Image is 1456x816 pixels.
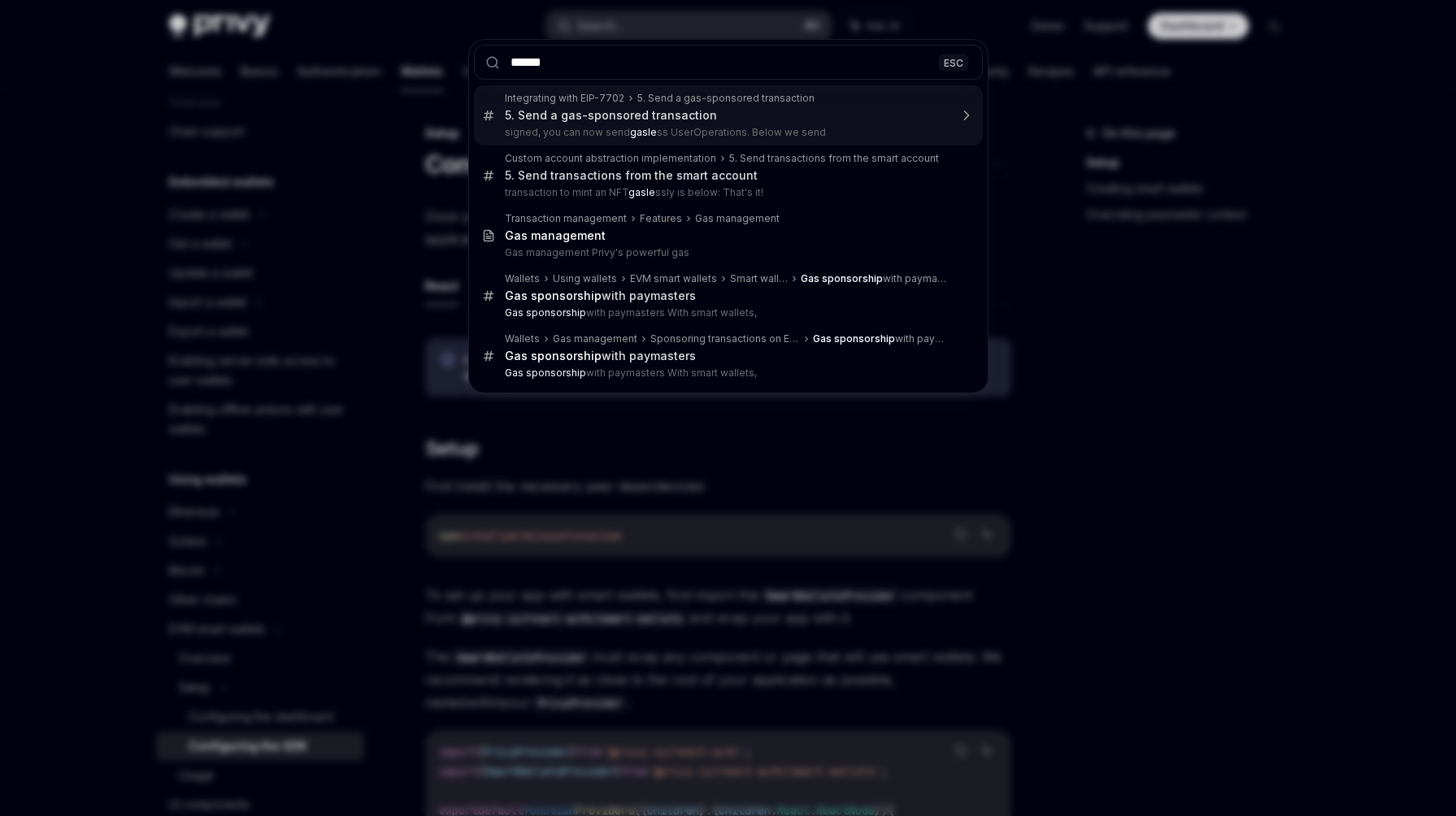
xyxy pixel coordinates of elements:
[505,272,540,285] div: Wallets
[813,332,895,345] b: Gas sponsorship
[630,272,717,285] div: EVM smart wallets
[553,332,637,345] div: Gas management
[505,92,624,105] div: Integrating with EIP-7702
[640,212,682,225] div: Features
[505,367,949,380] p: with paymasters With smart wallets,
[505,126,949,139] p: signed, you can now send ss UserOperations. Below we send
[505,228,606,242] b: Gas management
[650,332,801,345] div: Sponsoring transactions on Ethereum
[505,212,627,225] div: Transaction management
[801,272,883,284] b: Gas sponsorship
[505,367,586,379] b: Gas sponsorship
[505,186,949,199] p: transaction to mint an NFT ssly is below: That's it!
[505,289,696,303] div: with paymasters
[505,108,717,123] div: 5. Send a gas-sponsored transaction
[729,152,939,165] div: 5. Send transactions from the smart account
[813,332,948,345] div: with paymasters
[553,272,617,285] div: Using wallets
[505,246,949,259] p: Gas management Privy's powerful gas
[505,349,696,363] div: with paymasters
[505,306,949,319] p: with paymasters With smart wallets,
[801,272,948,285] div: with paymasters
[730,272,789,285] div: Smart wallets
[630,126,657,138] b: gasle
[695,212,780,225] div: Gas management
[939,54,968,71] div: ESC
[505,289,602,302] b: Gas sponsorship
[637,92,815,105] div: 5. Send a gas-sponsored transaction
[505,168,758,183] div: 5. Send transactions from the smart account
[628,186,655,198] b: gasle
[505,332,540,345] div: Wallets
[505,306,586,319] b: Gas sponsorship
[505,152,716,165] div: Custom account abstraction implementation
[505,349,602,362] b: Gas sponsorship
